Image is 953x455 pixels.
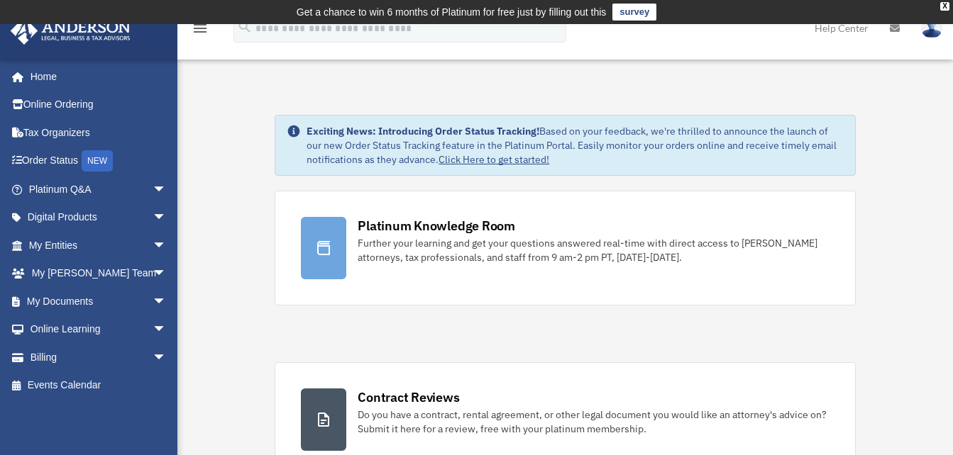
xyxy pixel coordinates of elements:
[10,259,188,288] a: My [PERSON_NAME] Teamarrow_drop_down
[10,343,188,371] a: Billingarrow_drop_down
[307,124,843,167] div: Based on your feedback, we're thrilled to announce the launch of our new Order Status Tracking fe...
[237,19,253,35] i: search
[10,287,188,315] a: My Documentsarrow_drop_down
[358,217,515,235] div: Platinum Knowledge Room
[153,343,181,372] span: arrow_drop_down
[439,153,549,166] a: Click Here to get started!
[10,203,188,232] a: Digital Productsarrow_drop_down
[153,231,181,260] span: arrow_drop_down
[82,150,113,172] div: NEW
[153,287,181,316] span: arrow_drop_down
[10,231,188,259] a: My Entitiesarrow_drop_down
[10,62,181,91] a: Home
[10,91,188,119] a: Online Ordering
[358,388,459,406] div: Contract Reviews
[153,203,181,232] span: arrow_drop_down
[153,175,181,204] span: arrow_drop_down
[153,259,181,288] span: arrow_drop_down
[297,4,607,21] div: Get a chance to win 6 months of Platinum for free just by filling out this
[275,191,855,305] a: Platinum Knowledge Room Further your learning and get your questions answered real-time with dire...
[192,20,209,37] i: menu
[358,408,829,436] div: Do you have a contract, rental agreement, or other legal document you would like an attorney's ad...
[10,175,188,203] a: Platinum Q&Aarrow_drop_down
[940,2,949,11] div: close
[612,4,656,21] a: survey
[10,118,188,147] a: Tax Organizers
[10,315,188,344] a: Online Learningarrow_drop_down
[6,17,135,45] img: Anderson Advisors Platinum Portal
[307,125,539,137] strong: Exciting News: Introducing Order Status Tracking!
[10,147,188,176] a: Order StatusNEW
[921,18,942,38] img: User Pic
[10,371,188,400] a: Events Calendar
[153,315,181,344] span: arrow_drop_down
[192,25,209,37] a: menu
[358,236,829,264] div: Further your learning and get your questions answered real-time with direct access to [PERSON_NAM...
